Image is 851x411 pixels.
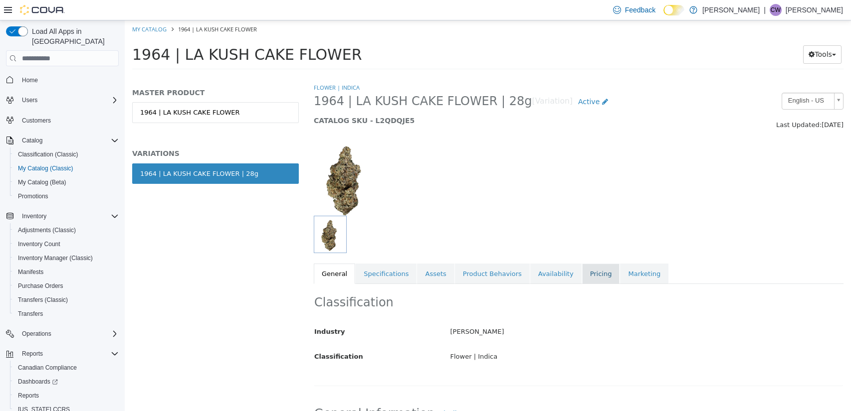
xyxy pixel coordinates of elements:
a: Assets [292,243,329,264]
span: Inventory [22,212,46,220]
p: [PERSON_NAME] [786,4,843,16]
a: 1964 | LA KUSH CAKE FLOWER [7,82,174,103]
span: Dashboards [14,376,119,388]
div: 1964 | LA KUSH CAKE FLOWER | 28g [15,148,134,158]
span: Classification (Classic) [14,148,119,160]
span: Canadian Compliance [14,362,119,374]
a: My Catalog (Classic) [14,162,77,174]
button: Catalog [2,134,123,147]
button: Reports [2,347,123,361]
a: Transfers (Classic) [14,294,72,306]
a: Promotions [14,190,52,202]
span: Inventory [18,210,119,222]
button: Inventory Count [10,237,123,251]
input: Dark Mode [663,5,684,15]
a: Manifests [14,266,47,278]
span: Inventory Manager (Classic) [18,254,93,262]
a: Marketing [495,243,544,264]
span: Reports [22,350,43,358]
a: Specifications [231,243,292,264]
a: Inventory Count [14,238,64,250]
span: Reports [18,392,39,400]
span: Catalog [18,135,119,146]
button: Inventory Manager (Classic) [10,251,123,265]
span: Adjustments (Classic) [14,224,119,236]
span: Load All Apps in [GEOGRAPHIC_DATA] [28,26,119,46]
span: My Catalog (Beta) [18,178,66,186]
button: Canadian Compliance [10,361,123,375]
span: Users [18,94,119,106]
button: Users [2,93,123,107]
button: Purchase Orders [10,279,123,293]
span: Last Updated: [651,101,697,108]
a: Dashboards [10,375,123,389]
a: Product Behaviors [330,243,405,264]
span: My Catalog (Classic) [18,164,73,172]
span: Adjustments (Classic) [18,226,76,234]
span: Canadian Compliance [18,364,77,372]
h5: MASTER PRODUCT [7,68,174,77]
button: Transfers [10,307,123,321]
a: Flower | Indica [189,63,235,71]
span: Promotions [18,192,48,200]
button: Reports [10,389,123,403]
span: Industry [190,307,220,315]
span: Operations [18,328,119,340]
h5: VARIATIONS [7,129,174,137]
a: Transfers [14,308,47,320]
span: Home [18,73,119,86]
span: Manifests [14,266,119,278]
img: 150 [189,121,254,195]
button: My Catalog (Beta) [10,175,123,189]
a: Pricing [457,243,495,264]
span: Dashboards [18,378,58,386]
a: Purchase Orders [14,280,67,292]
span: Inventory Count [18,240,60,248]
p: [PERSON_NAME] [702,4,760,16]
span: 1964 | LA KUSH CAKE FLOWER [53,5,132,12]
span: Reports [14,390,119,402]
button: Transfers (Classic) [10,293,123,307]
span: Transfers [18,310,43,318]
button: Promotions [10,189,123,203]
button: Home [2,72,123,87]
span: Purchase Orders [14,280,119,292]
button: Operations [2,327,123,341]
a: Availability [406,243,457,264]
h2: Classification [190,274,718,290]
span: Customers [22,117,51,125]
a: Canadian Compliance [14,362,81,374]
span: Inventory Manager (Classic) [14,252,119,264]
h5: CATALOG SKU - L2QDQJE5 [189,96,583,105]
span: Purchase Orders [18,282,63,290]
a: My Catalog [7,5,42,12]
span: [DATE] [697,101,719,108]
span: Active [453,77,475,85]
button: Operations [18,328,55,340]
span: 1964 | LA KUSH CAKE FLOWER | 28g [189,73,408,89]
span: CW [771,4,781,16]
button: Classification (Classic) [10,147,123,161]
span: Manifests [18,268,43,276]
span: Transfers (Classic) [14,294,119,306]
span: Inventory Count [14,238,119,250]
span: 1964 | LA KUSH CAKE FLOWER [7,25,237,43]
span: English - US [657,73,705,88]
span: Reports [18,348,119,360]
a: Adjustments (Classic) [14,224,80,236]
span: My Catalog (Beta) [14,176,119,188]
a: Reports [14,390,43,402]
button: Manifests [10,265,123,279]
button: Reports [18,348,47,360]
div: Carmen Woytas [770,4,782,16]
button: Tools [678,25,717,43]
div: Flower | Indica [318,328,726,345]
span: Transfers (Classic) [18,296,68,304]
span: Users [22,96,37,104]
button: My Catalog (Classic) [10,161,123,175]
p: | [764,4,766,16]
a: Dashboards [14,376,62,388]
a: Home [18,74,42,86]
a: My Catalog (Beta) [14,176,70,188]
span: Catalog [22,137,42,144]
